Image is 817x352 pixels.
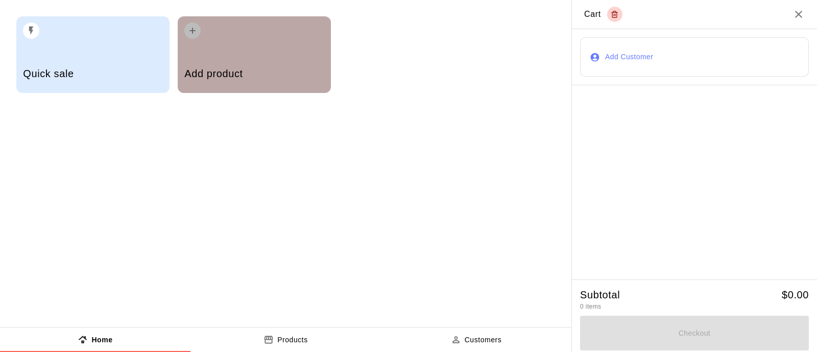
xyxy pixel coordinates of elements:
[178,16,331,93] button: Add product
[782,288,809,302] h5: $ 0.00
[277,335,308,345] p: Products
[584,7,622,22] div: Cart
[580,288,620,302] h5: Subtotal
[580,303,601,310] span: 0 items
[23,67,162,81] h5: Quick sale
[91,335,112,345] p: Home
[465,335,502,345] p: Customers
[16,16,170,93] button: Quick sale
[607,7,622,22] button: Empty cart
[792,8,805,20] button: Close
[580,37,809,77] button: Add Customer
[184,67,324,81] h5: Add product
